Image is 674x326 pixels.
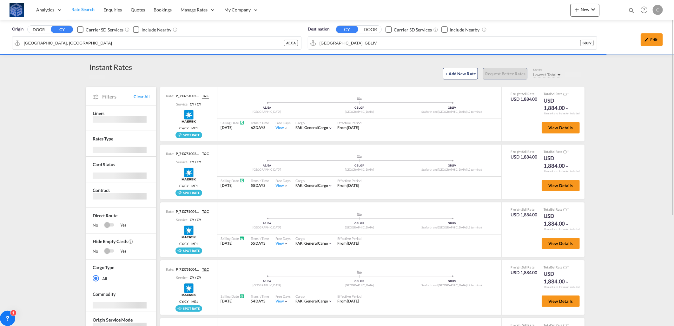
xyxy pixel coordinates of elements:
[542,180,580,191] button: View Details
[284,40,298,46] div: AEJEA
[179,184,188,188] span: CY/CY
[125,27,130,32] md-icon: Unchecked: Search for CY (Container Yard) services for all selected carriers.Checked : Search for...
[542,295,580,307] button: View Details
[308,26,329,32] span: Destination
[191,184,198,188] span: ME1
[548,183,573,188] span: View Details
[313,168,406,172] div: [GEOGRAPHIC_DATA]
[103,7,122,12] span: Enquiries
[313,110,406,114] div: [GEOGRAPHIC_DATA]
[511,96,538,102] div: USD 1,884.00
[175,190,202,196] img: Spot_rate_rollable_v2.png
[93,248,104,255] span: No
[302,299,304,303] span: |
[93,275,150,282] md-radio-button: All
[571,4,599,17] button: icon-plus 400-fgNewicon-chevron-down
[93,317,133,323] span: Origin Service Mode
[251,178,269,183] div: Transit Time
[240,178,244,183] md-icon: Schedules Available
[295,125,305,130] span: FAK
[202,93,209,98] span: T&C
[551,92,556,96] span: Sell
[302,125,304,130] span: |
[181,224,197,240] img: Maersk Spot
[313,164,406,168] div: GBLGP
[328,126,333,130] md-icon: icon-chevron-down
[240,294,244,298] md-icon: Schedules Available
[406,164,498,168] div: GBLIV
[336,26,358,33] button: CY
[565,106,570,111] md-icon: icon-chevron-down
[356,97,363,100] md-icon: assets/icons/custom/ship-fill.svg
[179,126,188,130] span: CY/CY
[240,236,244,241] md-icon: Schedules Available
[51,26,73,33] button: CY
[548,125,573,130] span: View Details
[337,183,359,188] span: From [DATE]
[174,209,200,214] div: P_7137510044_P01dv68vs
[542,238,580,249] button: View Details
[482,27,487,32] md-icon: Unchecked: Ignores neighbouring ports when fetching rates.Checked : Includes neighbouring ports w...
[406,110,498,114] div: Seaforth and [GEOGRAPHIC_DATA] L2 terminals
[179,299,188,304] span: CY/CY
[221,294,244,299] div: Sailing Date
[188,184,191,188] span: |
[337,294,361,299] div: Effective Period
[251,120,269,125] div: Transit Time
[93,161,115,168] div: Card Status
[295,178,333,183] div: Cargo
[181,166,197,182] img: Maersk Spot
[175,248,202,254] div: Rollable available
[295,236,333,241] div: Cargo
[328,241,333,246] md-icon: icon-chevron-down
[188,241,191,246] span: |
[653,5,663,15] div: C
[128,239,133,244] md-icon: Activate this filter to exclude rate cards without rates.
[114,248,127,255] span: Yes
[275,125,288,131] div: Viewicon-chevron-down
[511,265,538,269] div: Freight Rate
[533,71,562,78] md-select: Select: Lowest Total
[302,183,304,188] span: |
[328,299,333,303] md-icon: icon-chevron-down
[522,265,527,269] span: Sell
[544,270,575,285] div: USD 1,884.00
[284,299,288,304] md-icon: icon-chevron-down
[406,221,498,226] div: GBLIV
[251,125,269,131] div: 62 DAYS
[544,154,575,170] div: USD 1,884.00
[320,38,580,48] input: Search by Port
[174,93,200,98] div: P_7137510028_P01dv68vq
[565,164,570,169] md-icon: icon-chevron-down
[114,222,127,228] span: Yes
[539,228,585,231] div: Remark and Inclusion included
[175,190,202,196] div: Rollable available
[589,6,597,13] md-icon: icon-chevron-down
[202,209,209,214] span: T&C
[394,27,432,33] div: Carrier SD Services
[191,126,198,130] span: ME1
[175,305,202,312] div: Rollable available
[221,241,244,246] div: [DATE]
[548,299,573,304] span: View Details
[221,221,313,226] div: AEJEA
[181,7,208,13] span: Manage Rates
[433,27,438,32] md-icon: Unchecked: Search for CY (Container Yard) services for all selected carriers.Checked : Search for...
[93,136,113,142] div: Rates Type
[337,178,361,183] div: Effective Period
[628,7,635,17] div: icon-magnify
[544,92,575,97] div: Total Rate
[221,125,244,131] div: [DATE]
[176,102,188,106] span: Service:
[10,3,24,17] img: fff785d0086311efa2d3e168b14c2f64.png
[188,160,201,164] div: CY / CY
[176,160,188,164] span: Service:
[522,207,527,211] span: Sell
[565,280,570,284] md-icon: icon-chevron-down
[175,248,202,254] img: Spot_rate_rollable_v2.png
[175,132,202,138] div: Rollable available
[441,26,480,33] md-checkbox: Checkbox No Ink
[511,212,538,218] div: USD 1,884.00
[522,92,527,96] span: Sell
[308,37,597,49] md-input-container: Liverpool, GBLIV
